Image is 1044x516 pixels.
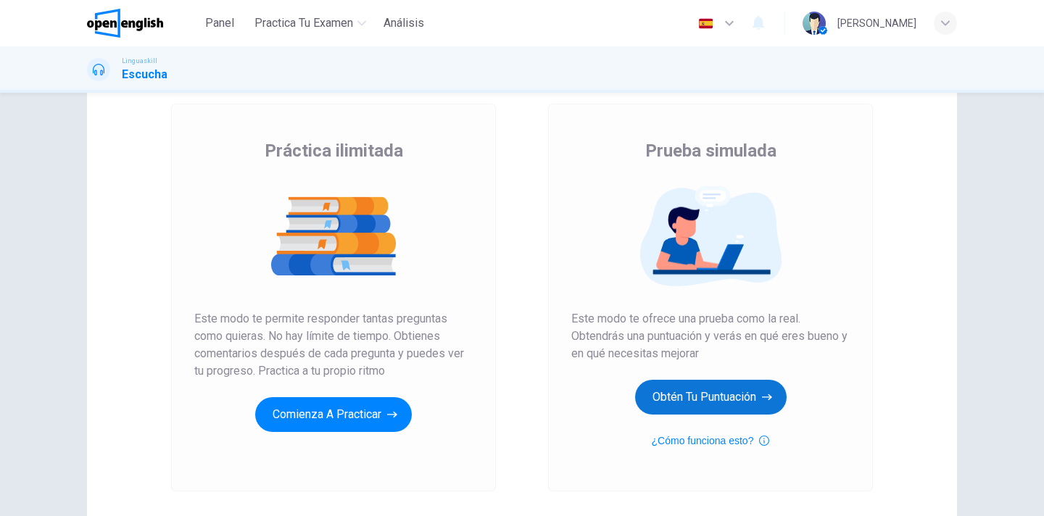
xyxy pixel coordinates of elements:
button: Panel [196,10,243,36]
span: Prueba simulada [645,139,776,162]
span: Linguaskill [122,56,157,66]
span: Análisis [384,14,424,32]
img: OpenEnglish logo [87,9,163,38]
button: Análisis [378,10,430,36]
a: OpenEnglish logo [87,9,196,38]
img: es [697,18,715,29]
img: Profile picture [803,12,826,35]
div: [PERSON_NAME] [837,14,916,32]
span: Este modo te ofrece una prueba como la real. Obtendrás una puntuación y verás en qué eres bueno y... [571,310,850,362]
span: Práctica ilimitada [265,139,403,162]
button: ¿Cómo funciona esto? [652,432,770,449]
button: Obtén tu puntuación [635,380,787,415]
span: Panel [205,14,234,32]
button: Practica tu examen [249,10,372,36]
h1: Escucha [122,66,167,83]
button: Comienza a practicar [255,397,412,432]
span: Practica tu examen [254,14,353,32]
span: Este modo te permite responder tantas preguntas como quieras. No hay límite de tiempo. Obtienes c... [194,310,473,380]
